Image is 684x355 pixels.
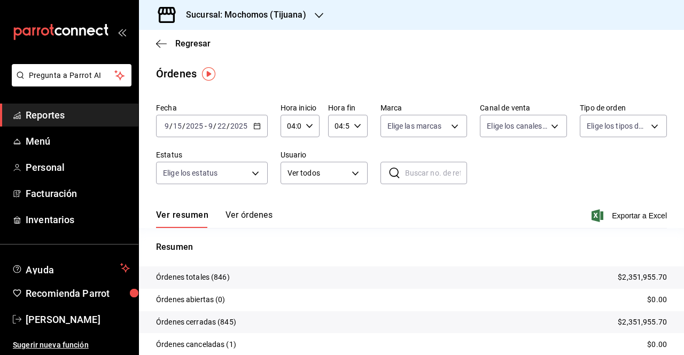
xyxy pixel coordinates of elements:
[7,77,131,89] a: Pregunta a Parrot AI
[156,38,211,49] button: Regresar
[328,104,367,112] label: Hora fin
[587,121,647,131] span: Elige los tipos de orden
[156,317,236,328] p: Órdenes cerradas (845)
[164,122,169,130] input: --
[156,339,236,350] p: Órdenes canceladas (1)
[26,186,130,201] span: Facturación
[227,122,230,130] span: /
[226,210,273,228] button: Ver órdenes
[387,121,442,131] span: Elige las marcas
[487,121,547,131] span: Elige los canales de venta
[156,66,197,82] div: Órdenes
[118,28,126,36] button: open_drawer_menu
[26,160,130,175] span: Personal
[26,212,130,227] span: Inventarios
[594,209,667,222] button: Exportar a Excel
[156,294,226,305] p: Órdenes abiertas (0)
[287,168,348,179] span: Ver todos
[173,122,182,130] input: --
[156,151,268,159] label: Estatus
[185,122,204,130] input: ----
[163,168,217,178] span: Elige los estatus
[405,162,468,184] input: Buscar no. de referencia
[156,210,273,228] div: navigation tabs
[202,67,215,81] img: Tooltip marker
[480,104,567,112] label: Canal de venta
[230,122,248,130] input: ----
[380,104,468,112] label: Marca
[156,241,667,254] p: Resumen
[26,108,130,122] span: Reportes
[156,272,230,283] p: Órdenes totales (846)
[29,70,115,81] span: Pregunta a Parrot AI
[647,294,667,305] p: $0.00
[26,312,130,327] span: [PERSON_NAME]
[281,104,320,112] label: Hora inicio
[13,340,130,351] span: Sugerir nueva función
[26,262,116,274] span: Ayuda
[26,134,130,148] span: Menú
[12,64,131,86] button: Pregunta a Parrot AI
[618,317,667,328] p: $2,351,955.70
[580,104,667,112] label: Tipo de orden
[281,151,368,159] label: Usuario
[169,122,173,130] span: /
[618,272,667,283] p: $2,351,955.70
[175,38,211,49] span: Regresar
[156,210,208,228] button: Ver resumen
[213,122,216,130] span: /
[156,104,268,112] label: Fecha
[647,339,667,350] p: $0.00
[205,122,207,130] span: -
[26,286,130,301] span: Recomienda Parrot
[208,122,213,130] input: --
[177,9,306,21] h3: Sucursal: Mochomos (Tijuana)
[182,122,185,130] span: /
[217,122,227,130] input: --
